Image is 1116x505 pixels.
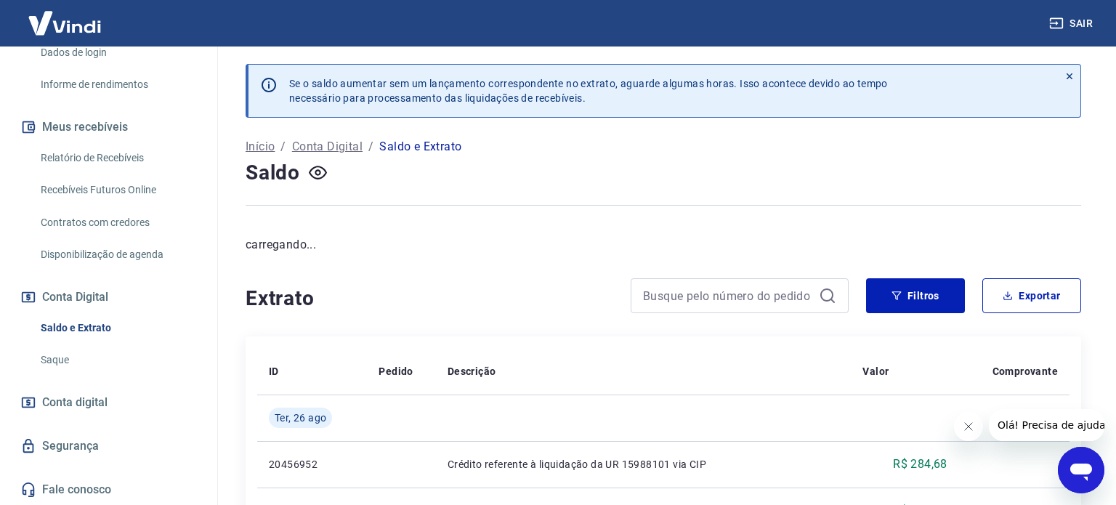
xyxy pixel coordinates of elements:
a: Saldo e Extrato [35,313,200,343]
button: Filtros [866,278,965,313]
p: carregando... [246,236,1081,254]
a: Conta Digital [292,138,363,155]
span: Conta digital [42,392,108,413]
p: Valor [862,364,889,379]
a: Dados de login [35,38,200,68]
a: Saque [35,345,200,375]
p: / [280,138,286,155]
iframe: Fechar mensagem [954,412,983,441]
p: Pedido [379,364,413,379]
h4: Saldo [246,158,300,187]
button: Conta Digital [17,281,200,313]
p: Saldo e Extrato [379,138,461,155]
span: Ter, 26 ago [275,411,326,425]
p: ID [269,364,279,379]
iframe: Mensagem da empresa [989,409,1104,441]
a: Relatório de Recebíveis [35,143,200,173]
iframe: Botão para abrir a janela de mensagens [1058,447,1104,493]
input: Busque pelo número do pedido [643,285,813,307]
a: Recebíveis Futuros Online [35,175,200,205]
p: Comprovante [992,364,1058,379]
p: R$ 284,68 [893,456,947,473]
p: Se o saldo aumentar sem um lançamento correspondente no extrato, aguarde algumas horas. Isso acon... [289,76,888,105]
p: Descrição [448,364,496,379]
a: Disponibilização de agenda [35,240,200,270]
a: Início [246,138,275,155]
a: Segurança [17,430,200,462]
span: Olá! Precisa de ajuda? [9,10,122,22]
a: Conta digital [17,387,200,419]
img: Vindi [17,1,112,45]
p: Crédito referente à liquidação da UR 15988101 via CIP [448,457,839,472]
h4: Extrato [246,284,613,313]
button: Sair [1046,10,1099,37]
p: 20456952 [269,457,355,472]
button: Exportar [982,278,1081,313]
button: Meus recebíveis [17,111,200,143]
a: Contratos com credores [35,208,200,238]
a: Informe de rendimentos [35,70,200,100]
p: / [368,138,373,155]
